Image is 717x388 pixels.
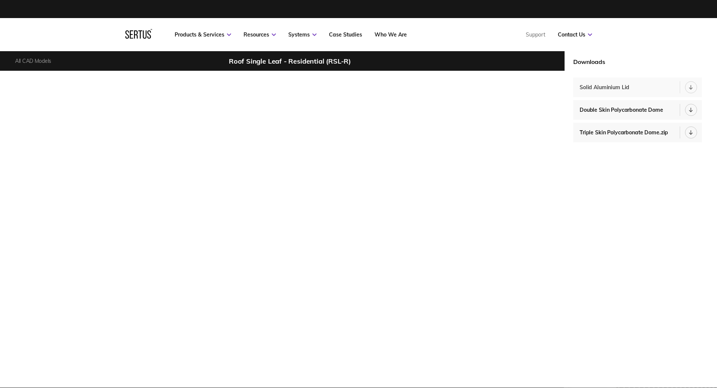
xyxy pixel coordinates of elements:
div: Solid Aluminium Lid [580,84,633,91]
div: Triple Skin Polycarbonate Dome.zip [580,129,672,136]
a: Products & Services [175,31,231,38]
a: Double Skin Polycarbonate Dome [573,100,702,120]
h2: Downloads [573,58,702,65]
a: All CAD Models [15,58,51,64]
a: Resources [244,31,276,38]
a: Support [526,31,545,38]
a: Triple Skin Polycarbonate Dome.zip [573,123,702,142]
div: Double Skin Polycarbonate Dome [580,107,667,113]
iframe: Chat Widget [679,352,717,388]
a: Case Studies [329,31,362,38]
a: Systems [288,31,317,38]
a: Contact Us [558,31,592,38]
a: Who We Are [374,31,407,38]
a: Solid Aluminium Lid [573,78,702,97]
div: Roof Single Leaf - Residential (RSL-R) [229,57,351,65]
